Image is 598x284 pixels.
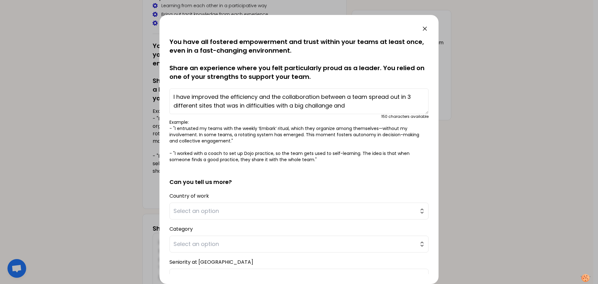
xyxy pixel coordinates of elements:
[381,114,429,119] div: 150 characters available
[169,37,429,81] p: You have all fostered empowerment and trust within your teams at least once, even in a fast-chang...
[169,192,209,200] label: Country of work
[169,225,193,233] label: Category
[169,236,429,253] button: Select an option
[173,273,416,282] span: Select an option
[169,258,253,266] label: Seniority at [GEOGRAPHIC_DATA]
[169,168,429,186] h2: Can you tell us more?
[169,89,429,114] textarea: I have improved the efficiency and the collaboration between a team spread out in 3 different sit...
[169,203,429,219] button: Select an option
[169,119,429,163] p: Example: - "I entrusted my teams with the weekly ‘Embark’ ritual, which they organize among thems...
[173,207,416,215] span: Select an option
[173,240,416,248] span: Select an option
